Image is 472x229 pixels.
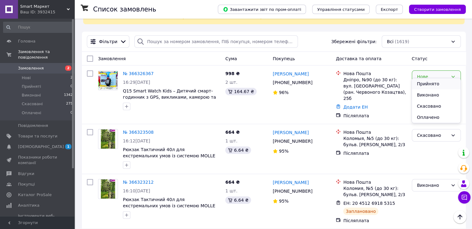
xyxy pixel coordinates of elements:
[376,5,403,14] button: Експорт
[18,192,52,198] span: Каталог ProSale
[343,208,378,215] div: Заплановано
[279,199,289,204] span: 95%
[123,71,154,76] a: № 366326367
[20,9,74,15] div: Ваш ID: 3932415
[272,187,314,195] div: [PHONE_NUMBER]
[22,92,41,98] span: Виконані
[98,129,118,149] a: Фото товару
[417,182,448,189] div: Виконано
[66,101,73,107] span: 275
[343,185,407,198] div: Коломия, №5 (до 30 кг): бульв. [PERSON_NAME], 2/3
[225,138,237,143] span: 1 шт.
[22,75,31,81] span: Нові
[218,5,306,14] button: Завантажити звіт по пром-оплаті
[343,105,368,110] a: Додати ЕН
[225,71,240,76] span: 998 ₴
[453,210,466,223] button: Наверх
[412,89,460,101] li: Виконано
[20,4,67,9] span: Smart Маркет
[279,90,289,95] span: 96%
[98,56,126,61] span: Замовлення
[65,144,71,149] span: 1
[65,65,71,71] span: 2
[312,5,370,14] button: Управління статусами
[98,71,118,89] img: Фото товару
[273,179,309,186] a: [PERSON_NAME]
[70,75,73,81] span: 2
[101,179,115,199] img: Фото товару
[336,56,381,61] span: Доставка та оплата
[18,65,44,71] span: Замовлення
[412,78,460,89] li: Прийнято
[279,149,289,154] span: 95%
[458,191,470,204] button: Чат з покупцем
[343,218,407,224] div: Післяплата
[403,7,466,11] a: Створити замовлення
[18,155,57,166] span: Показники роботи компанії
[225,88,256,95] div: 164.67 ₴
[387,38,393,45] span: Всі
[225,56,237,61] span: Cума
[123,197,215,214] a: Рюкзак Тактичний 40л для екстремальних умов із системою MOLLE Хакі
[273,71,309,77] a: [PERSON_NAME]
[22,110,41,116] span: Оплачені
[343,135,407,148] div: Коломыя, №5 (до 30 кг): бульв. [PERSON_NAME], 2/3
[18,182,35,187] span: Покупці
[18,38,35,44] span: Головна
[225,188,237,193] span: 1 шт.
[123,188,150,193] span: 16:10[DATE]
[414,7,461,12] span: Створити замовлення
[3,22,73,33] input: Пошук
[99,38,117,45] span: Фільтри
[225,146,251,154] div: 6.64 ₴
[273,56,295,61] span: Покупець
[98,70,118,90] a: Фото товару
[18,133,57,139] span: Товари та послуги
[18,213,57,224] span: Інструменти веб-майстра та SEO
[317,7,365,12] span: Управління статусами
[98,179,118,199] a: Фото товару
[18,49,74,60] span: Замовлення та повідомлення
[22,101,43,107] span: Скасовані
[417,132,448,139] div: Скасовано
[343,70,407,77] div: Нова Пошта
[22,84,41,89] span: Прийняті
[123,88,216,106] a: Q15 Smart Watch Kids – Дитячий смарт-годинник з GPS, викликами, камерою та ліхтариком
[134,35,298,48] input: Пошук за номером замовлення, ПІБ покупця, номером телефону, Email, номером накладної
[93,6,156,13] h1: Список замовлень
[18,123,48,128] span: Повідомлення
[343,113,407,119] div: Післяплата
[343,179,407,185] div: Нова Пошта
[409,5,466,14] button: Створити замовлення
[412,56,428,61] span: Статус
[18,144,64,150] span: [DEMOGRAPHIC_DATA]
[395,39,409,44] span: (1619)
[417,73,448,80] div: Нове
[223,7,301,12] span: Завантажити звіт по пром-оплаті
[225,196,251,204] div: 6.64 ₴
[123,80,150,85] span: 16:29[DATE]
[331,38,376,45] span: Збережені фільтри:
[70,110,73,116] span: 0
[225,80,237,85] span: 2 шт.
[273,129,309,136] a: [PERSON_NAME]
[123,147,215,164] a: Рюкзак Тактичний 40л для екстремальних умов із системою MOLLE Хакі
[343,150,407,156] div: Післяплата
[18,203,39,208] span: Аналітика
[70,84,73,89] span: 0
[64,92,73,98] span: 1342
[272,137,314,146] div: [PHONE_NUMBER]
[225,130,240,135] span: 664 ₴
[101,129,115,149] img: Фото товару
[123,130,154,135] a: № 366323508
[343,201,395,206] span: ЕН: 20 4512 6918 5315
[123,180,154,185] a: № 366323212
[343,129,407,135] div: Нова Пошта
[412,112,460,123] li: Оплачено
[123,138,150,143] span: 16:12[DATE]
[225,180,240,185] span: 664 ₴
[381,7,398,12] span: Експорт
